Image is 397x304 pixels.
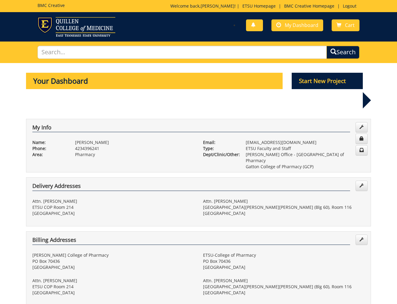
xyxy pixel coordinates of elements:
[32,258,194,264] p: PO Box 70436
[75,139,194,145] p: [PERSON_NAME]
[32,237,350,245] h4: Billing Addresses
[203,204,365,210] p: [GEOGRAPHIC_DATA][PERSON_NAME][PERSON_NAME] (Blg 60), Room 116
[38,17,115,37] img: ETSU logo
[170,3,359,9] p: Welcome back, ! | | |
[246,152,365,164] p: [PERSON_NAME] Office - [GEOGRAPHIC_DATA] of Pharmacy
[292,79,363,84] a: Start New Project
[356,134,368,144] a: Change Password
[332,19,359,31] a: Cart
[32,139,66,145] p: Name:
[203,264,365,270] p: [GEOGRAPHIC_DATA]
[246,145,365,152] p: ETSU Faculty and Staff
[32,278,194,284] p: Attn. [PERSON_NAME]
[32,290,194,296] p: [GEOGRAPHIC_DATA]
[203,210,365,216] p: [GEOGRAPHIC_DATA]
[32,204,194,210] p: ETSU COP Room 214
[203,290,365,296] p: [GEOGRAPHIC_DATA]
[326,46,359,59] button: Search
[32,210,194,216] p: [GEOGRAPHIC_DATA]
[239,3,279,9] a: ETSU Homepage
[75,145,194,152] p: 4234396241
[38,46,326,59] input: Search...
[32,145,66,152] p: Phone:
[203,252,365,258] p: ETSU-College of Pharmacy
[345,22,355,28] span: Cart
[203,139,237,145] p: Email:
[285,22,318,28] span: My Dashboard
[32,125,350,132] h4: My Info
[203,152,237,158] p: Dept/Clinic/Other:
[292,73,363,89] p: Start New Project
[203,258,365,264] p: PO Box 70436
[356,145,368,155] a: Change Communication Preferences
[32,183,350,191] h4: Delivery Addresses
[356,122,368,132] a: Edit Info
[246,164,365,170] p: Gatton College of Pharmacy (GCP)
[201,3,235,9] a: [PERSON_NAME]
[32,152,66,158] p: Area:
[38,3,65,8] h5: BMC Creative
[203,145,237,152] p: Type:
[32,264,194,270] p: [GEOGRAPHIC_DATA]
[281,3,337,9] a: BMC Creative Homepage
[340,3,359,9] a: Logout
[203,198,365,204] p: Attn. [PERSON_NAME]
[356,235,368,245] a: Edit Addresses
[246,139,365,145] p: [EMAIL_ADDRESS][DOMAIN_NAME]
[356,181,368,191] a: Edit Addresses
[203,278,365,284] p: Attn. [PERSON_NAME]
[32,252,194,258] p: [PERSON_NAME] College of Pharmacy
[32,198,194,204] p: Attn. [PERSON_NAME]
[203,284,365,290] p: [GEOGRAPHIC_DATA][PERSON_NAME][PERSON_NAME] (Blg 60), Room 116
[32,284,194,290] p: ETSU COP Room 214
[75,152,194,158] p: Pharmacy
[26,73,283,89] p: Your Dashboard
[271,19,323,31] a: My Dashboard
